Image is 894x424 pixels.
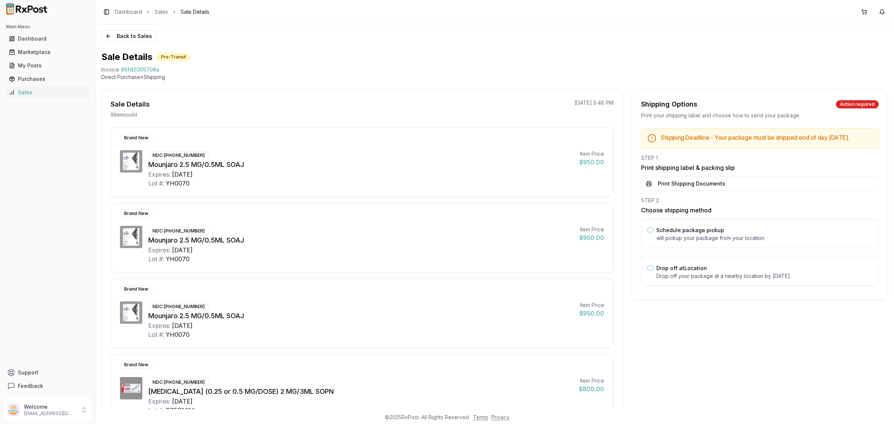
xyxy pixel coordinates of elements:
div: Shipping Options [641,99,697,110]
img: Mounjaro 2.5 MG/0.5ML SOAJ [120,226,142,248]
button: Back to Sales [101,30,156,42]
div: [DATE] [172,170,193,179]
div: $950.00 [579,233,604,242]
button: Marketplace [3,46,92,58]
a: Privacy [491,414,510,420]
div: Lot #: [148,179,164,188]
a: Terms [473,414,488,420]
div: Lot #: [148,254,164,263]
div: $950.00 [579,309,604,318]
div: $800.00 [579,385,604,393]
h2: Main Menu [6,24,89,30]
div: Print your shipping label and choose how to send your package [641,112,879,119]
div: Lot #: [148,330,164,339]
div: Expires: [148,321,171,330]
img: User avatar [7,404,19,416]
div: NDC: [PHONE_NUMBER] [148,227,209,235]
p: Direct Purchase • Shipping [101,73,888,81]
div: Brand New [120,361,152,369]
div: Lot #: [148,406,164,415]
div: Mounjaro 2.5 MG/0.5ML SOAJ [148,159,573,170]
p: Drop off your package at a nearby location by [DATE] . [656,272,872,280]
div: RZFGM34 [166,406,195,415]
button: My Posts [3,60,92,72]
span: Sale Details [181,8,209,16]
a: Sales [6,86,89,99]
button: Print Shipping Documents [641,177,879,191]
div: NDC: [PHONE_NUMBER] [148,303,209,311]
div: YH0070 [166,254,190,263]
p: [EMAIL_ADDRESS][DOMAIN_NAME] [24,411,76,417]
label: Drop off at Location [656,265,707,271]
p: will pickup your package from your location [656,234,872,242]
div: [DATE] [172,397,193,406]
div: Expires: [148,170,171,179]
a: Sales [155,8,168,16]
h1: Sale Details [101,51,152,63]
a: Dashboard [115,8,142,16]
div: Sales [9,89,86,96]
div: Mounjaro 2.5 MG/0.5ML SOAJ [148,235,573,246]
button: Support [3,366,92,379]
div: STEP 2 [641,197,879,204]
img: Ozempic (0.25 or 0.5 MG/DOSE) 2 MG/3ML SOPN [120,377,142,399]
a: My Posts [6,59,89,72]
div: STEP 1 [641,154,879,162]
span: Feedback [18,382,43,390]
div: NDC: [PHONE_NUMBER] [148,378,209,386]
span: 86fd2005708a [121,66,159,73]
div: My Posts [9,62,86,69]
a: Marketplace [6,45,89,59]
nav: breadcrumb [115,8,209,16]
div: Item Price [579,226,604,233]
button: Sales [3,86,92,98]
button: Dashboard [3,33,92,45]
div: Expires: [148,397,171,406]
p: [DATE] 5:48 PM [574,99,614,107]
button: Purchases [3,73,92,85]
img: Mounjaro 2.5 MG/0.5ML SOAJ [120,150,142,173]
div: Item Price [579,301,604,309]
div: Item Price [579,377,604,385]
div: YH0070 [166,330,190,339]
div: Mounjaro 2.5 MG/0.5ML SOAJ [148,311,573,321]
div: Expires: [148,246,171,254]
div: Brand New [120,134,152,142]
a: Purchases [6,72,89,86]
div: Marketplace [9,48,86,56]
p: Welcome [24,403,76,411]
div: Brand New [120,285,152,293]
h5: Shipping Deadline - Your package must be shipped end of day [DATE] . [661,135,872,140]
img: RxPost Logo [3,3,51,15]
div: $950.00 [579,158,604,167]
div: Pre-Transit [157,53,190,61]
div: Brand New [120,209,152,218]
div: [DATE] [172,246,193,254]
a: Dashboard [6,32,89,45]
div: Action required [836,100,879,108]
p: 9 item s sold [111,111,137,118]
div: [DATE] [172,321,193,330]
div: YH0070 [166,179,190,188]
div: Sale Details [111,99,150,110]
h3: Print shipping label & packing slip [641,163,879,172]
div: NDC: [PHONE_NUMBER] [148,151,209,159]
label: Schedule package pickup [656,227,724,233]
div: Purchases [9,75,86,83]
div: Item Price [579,150,604,158]
button: Feedback [3,379,92,393]
h3: Choose shipping method [641,206,879,215]
div: [MEDICAL_DATA] (0.25 or 0.5 MG/DOSE) 2 MG/3ML SOPN [148,386,573,397]
div: Invoice [101,66,119,73]
img: Mounjaro 2.5 MG/0.5ML SOAJ [120,301,142,324]
div: Dashboard [9,35,86,42]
